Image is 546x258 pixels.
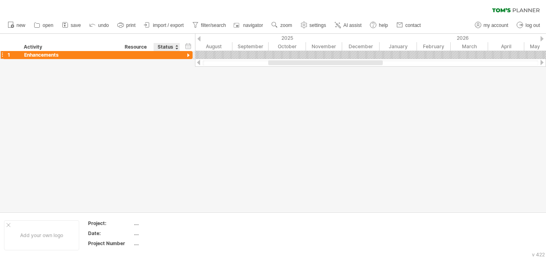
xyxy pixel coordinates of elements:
a: open [32,20,56,31]
div: Project: [88,220,132,227]
div: November 2025 [306,42,342,51]
a: contact [394,20,423,31]
span: filter/search [201,23,226,28]
span: open [43,23,53,28]
div: October 2025 [269,42,306,51]
div: 1 [8,51,20,59]
div: v 422 [532,252,545,258]
div: Enhancements [24,51,117,59]
span: my account [484,23,508,28]
div: .... [134,220,201,227]
a: new [6,20,28,31]
a: settings [299,20,328,31]
div: December 2025 [342,42,380,51]
span: import / export [153,23,184,28]
div: Activity [24,43,116,51]
div: Add your own logo [4,220,79,250]
span: navigator [243,23,263,28]
div: January 2026 [380,42,417,51]
span: settings [310,23,326,28]
div: August 2025 [195,42,232,51]
span: print [126,23,135,28]
div: .... [134,230,201,237]
div: Status [158,43,175,51]
div: March 2026 [451,42,488,51]
div: Resource [125,43,149,51]
a: save [60,20,83,31]
a: log out [515,20,542,31]
span: log out [525,23,540,28]
span: contact [405,23,421,28]
span: AI assist [343,23,361,28]
a: AI assist [333,20,364,31]
a: navigator [232,20,265,31]
span: undo [98,23,109,28]
a: filter/search [190,20,228,31]
a: undo [87,20,111,31]
a: help [368,20,390,31]
a: my account [473,20,511,31]
a: zoom [269,20,294,31]
div: February 2026 [417,42,451,51]
span: zoom [280,23,292,28]
div: Date: [88,230,132,237]
div: September 2025 [232,42,269,51]
div: .... [134,240,201,247]
span: save [71,23,81,28]
span: help [379,23,388,28]
div: April 2026 [488,42,524,51]
a: import / export [142,20,186,31]
div: Project Number [88,240,132,247]
span: new [16,23,25,28]
a: print [115,20,138,31]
